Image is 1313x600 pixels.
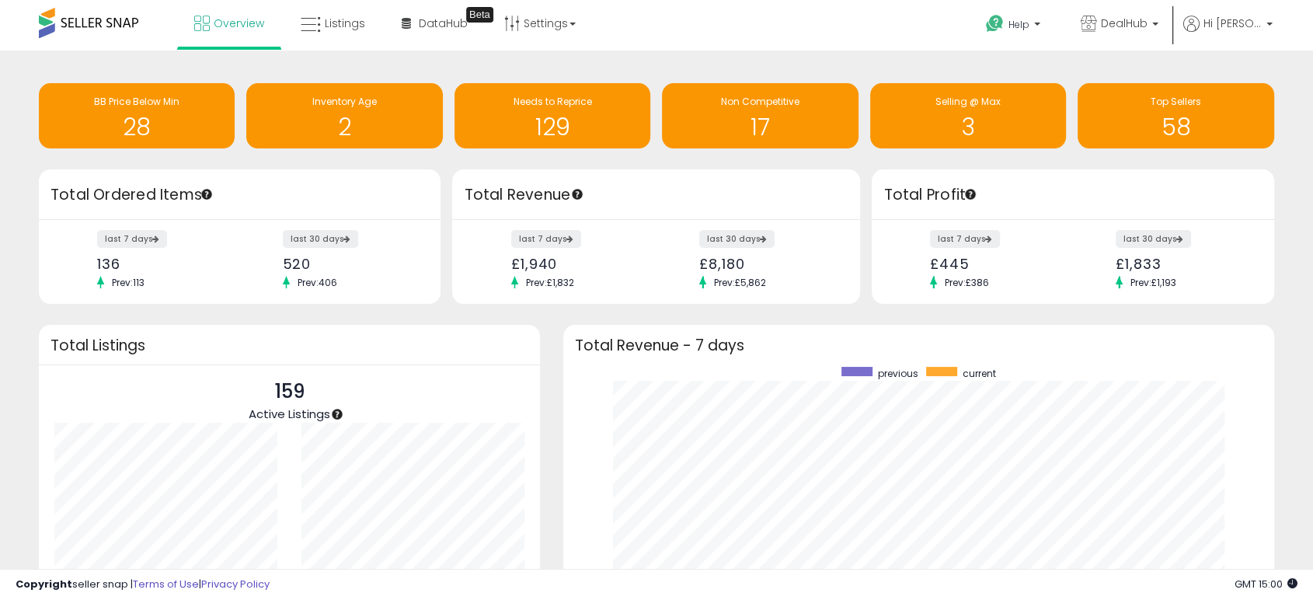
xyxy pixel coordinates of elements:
[214,16,264,31] span: Overview
[1183,16,1273,51] a: Hi [PERSON_NAME]
[1123,276,1184,289] span: Prev: £1,193
[47,114,227,140] h1: 28
[670,114,850,140] h1: 17
[570,187,584,201] div: Tooltip anchor
[466,7,493,23] div: Tooltip anchor
[511,256,645,272] div: £1,940
[104,276,152,289] span: Prev: 113
[330,407,344,421] div: Tooltip anchor
[462,114,643,140] h1: 129
[1078,83,1273,148] a: Top Sellers 58
[325,16,365,31] span: Listings
[1008,18,1029,31] span: Help
[699,256,833,272] div: £8,180
[1235,577,1297,591] span: 2025-10-14 15:00 GMT
[1116,230,1191,248] label: last 30 days
[662,83,858,148] a: Non Competitive 17
[973,2,1056,51] a: Help
[870,83,1066,148] a: Selling @ Max 3
[249,377,330,406] p: 159
[464,184,848,206] h3: Total Revenue
[511,230,581,248] label: last 7 days
[97,256,228,272] div: 136
[283,256,414,272] div: 520
[935,95,1001,108] span: Selling @ Max
[246,83,442,148] a: Inventory Age 2
[963,187,977,201] div: Tooltip anchor
[50,184,429,206] h3: Total Ordered Items
[1203,16,1262,31] span: Hi [PERSON_NAME]
[312,95,377,108] span: Inventory Age
[878,114,1058,140] h1: 3
[16,577,72,591] strong: Copyright
[706,276,774,289] span: Prev: £5,862
[518,276,582,289] span: Prev: £1,832
[249,406,330,422] span: Active Listings
[514,95,592,108] span: Needs to Reprice
[283,230,358,248] label: last 30 days
[201,577,270,591] a: Privacy Policy
[930,230,1000,248] label: last 7 days
[254,114,434,140] h1: 2
[94,95,179,108] span: BB Price Below Min
[963,367,996,380] span: current
[1116,256,1247,272] div: £1,833
[575,340,1262,351] h3: Total Revenue - 7 days
[930,256,1061,272] div: £445
[878,367,918,380] span: previous
[699,230,775,248] label: last 30 days
[16,577,270,592] div: seller snap | |
[1085,114,1266,140] h1: 58
[721,95,799,108] span: Non Competitive
[1101,16,1148,31] span: DealHub
[454,83,650,148] a: Needs to Reprice 129
[39,83,235,148] a: BB Price Below Min 28
[937,276,997,289] span: Prev: £386
[200,187,214,201] div: Tooltip anchor
[419,16,468,31] span: DataHub
[985,14,1005,33] i: Get Help
[290,276,345,289] span: Prev: 406
[883,184,1262,206] h3: Total Profit
[133,577,199,591] a: Terms of Use
[97,230,167,248] label: last 7 days
[1151,95,1201,108] span: Top Sellers
[50,340,528,351] h3: Total Listings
